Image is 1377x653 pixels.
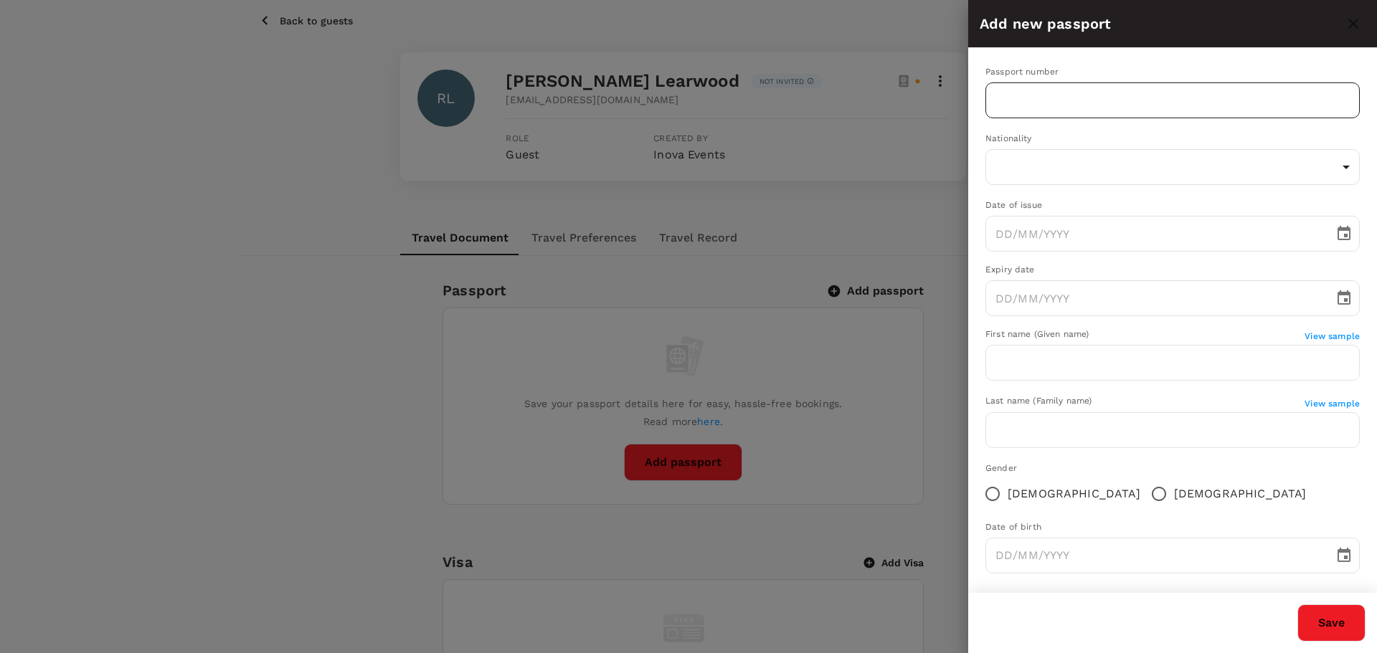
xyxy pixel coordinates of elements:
[985,263,1360,277] div: Expiry date
[1330,541,1358,570] button: Choose date
[985,280,1324,316] input: DD/MM/YYYY
[1330,284,1358,313] button: Choose date
[985,149,1360,185] div: ​
[980,12,1341,35] h6: Add new passport
[1341,11,1366,36] button: close
[985,394,1305,409] div: Last name (Family name)
[985,216,1324,252] input: DD/MM/YYYY
[985,520,1360,535] div: Date of birth
[985,132,1360,146] div: Nationality
[985,199,1360,213] div: Date of issue
[985,328,1305,342] div: First name (Given name)
[1330,219,1358,248] button: Choose date
[1174,485,1307,502] span: [DEMOGRAPHIC_DATA]
[1297,604,1366,642] button: Save
[985,462,1360,476] div: Gender
[1008,485,1140,502] span: [DEMOGRAPHIC_DATA]
[985,65,1360,80] div: Passport number
[1305,331,1360,341] span: View sample
[985,538,1324,573] input: DD/MM/YYYY
[1305,399,1360,409] span: View sample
